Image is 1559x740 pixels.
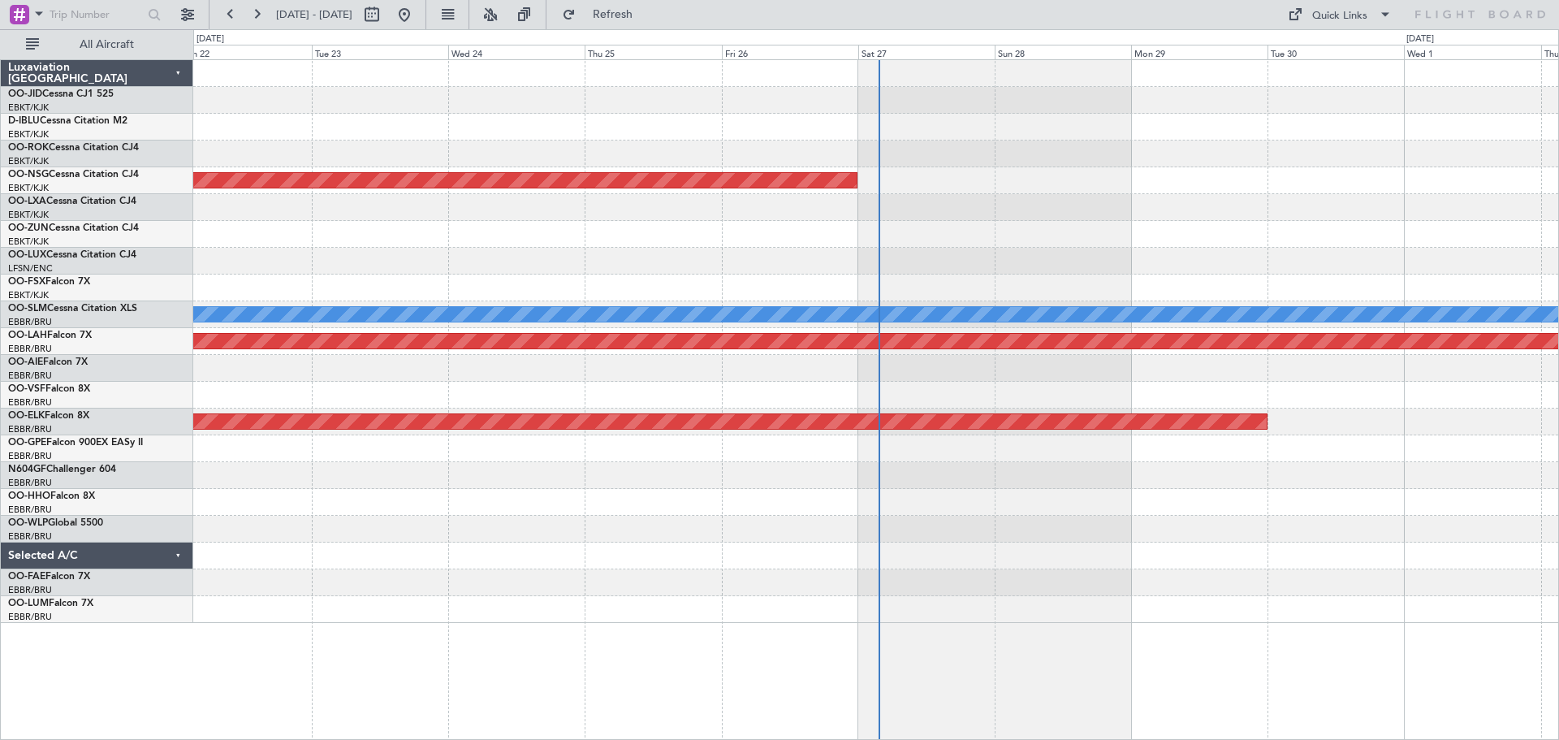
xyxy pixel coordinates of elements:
a: D-IBLUCessna Citation M2 [8,116,127,126]
span: OO-FSX [8,277,45,287]
span: All Aircraft [42,39,171,50]
span: OO-ELK [8,411,45,421]
a: OO-LUXCessna Citation CJ4 [8,250,136,260]
a: EBBR/BRU [8,477,52,489]
a: EBKT/KJK [8,155,49,167]
input: Trip Number [50,2,143,27]
span: OO-VSF [8,384,45,394]
span: OO-LXA [8,197,46,206]
a: EBKT/KJK [8,209,49,221]
a: EBBR/BRU [8,504,52,516]
div: [DATE] [1406,32,1434,46]
a: OO-LAHFalcon 7X [8,331,92,340]
span: OO-WLP [8,518,48,528]
div: Sun 28 [995,45,1131,59]
a: OO-NSGCessna Citation CJ4 [8,170,139,180]
a: OO-FSXFalcon 7X [8,277,90,287]
span: OO-HHO [8,491,50,501]
button: Refresh [555,2,652,28]
a: EBKT/KJK [8,182,49,194]
div: Sat 27 [858,45,995,59]
a: OO-HHOFalcon 8X [8,491,95,501]
span: OO-ROK [8,143,49,153]
a: OO-ZUNCessna Citation CJ4 [8,223,139,233]
button: All Aircraft [18,32,176,58]
div: Mon 22 [175,45,312,59]
a: OO-ELKFalcon 8X [8,411,89,421]
a: EBBR/BRU [8,611,52,623]
span: N604GF [8,465,46,474]
a: EBKT/KJK [8,128,49,141]
a: EBBR/BRU [8,584,52,596]
div: [DATE] [196,32,224,46]
span: Refresh [579,9,647,20]
span: [DATE] - [DATE] [276,7,352,22]
span: OO-NSG [8,170,49,180]
a: OO-JIDCessna CJ1 525 [8,89,114,99]
div: Tue 23 [312,45,448,59]
a: EBBR/BRU [8,370,52,382]
a: EBBR/BRU [8,343,52,355]
div: Quick Links [1312,8,1367,24]
div: Thu 25 [585,45,721,59]
a: LFSN/ENC [8,262,53,275]
a: EBKT/KJK [8,102,49,114]
span: OO-LUM [8,599,49,608]
span: OO-LUX [8,250,46,260]
div: Tue 30 [1267,45,1404,59]
a: OO-WLPGlobal 5500 [8,518,103,528]
a: OO-LXACessna Citation CJ4 [8,197,136,206]
span: D-IBLU [8,116,40,126]
div: Wed 24 [448,45,585,59]
span: OO-GPE [8,438,46,448]
a: OO-LUMFalcon 7X [8,599,93,608]
span: OO-FAE [8,572,45,582]
button: Quick Links [1280,2,1400,28]
span: OO-LAH [8,331,47,340]
a: OO-VSFFalcon 8X [8,384,90,394]
a: EBBR/BRU [8,396,52,409]
a: EBKT/KJK [8,236,49,248]
span: OO-SLM [8,304,47,314]
div: Wed 1 [1404,45,1540,59]
a: EBBR/BRU [8,423,52,435]
a: OO-ROKCessna Citation CJ4 [8,143,139,153]
a: OO-GPEFalcon 900EX EASy II [8,438,143,448]
a: EBBR/BRU [8,316,52,328]
div: Fri 26 [722,45,858,59]
a: OO-SLMCessna Citation XLS [8,304,137,314]
a: OO-AIEFalcon 7X [8,357,88,367]
span: OO-AIE [8,357,43,367]
a: EBKT/KJK [8,289,49,301]
a: OO-FAEFalcon 7X [8,572,90,582]
span: OO-ZUN [8,223,49,233]
a: N604GFChallenger 604 [8,465,116,474]
a: EBBR/BRU [8,450,52,462]
a: EBBR/BRU [8,530,52,543]
div: Mon 29 [1131,45,1267,59]
span: OO-JID [8,89,42,99]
